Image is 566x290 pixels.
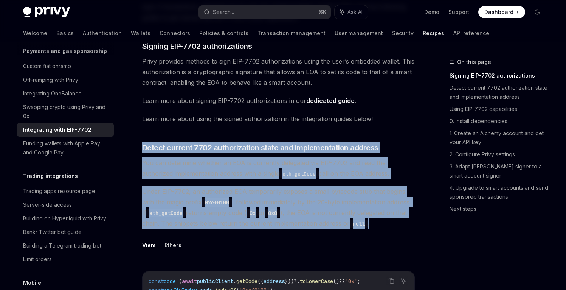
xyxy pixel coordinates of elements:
span: ( [179,278,182,285]
a: Basics [56,24,74,42]
button: Ethers [164,236,181,254]
div: Trading apps resource page [23,187,95,196]
button: Copy the contents from the code block [386,276,396,286]
span: await [182,278,197,285]
code: 0xef0100 [202,198,232,207]
span: Signing EIP-7702 authorizations [142,41,252,51]
a: Transaction management [257,24,326,42]
code: 0x [247,209,259,217]
div: Funding wallets with Apple Pay and Google Pay [23,139,109,157]
div: Swapping crypto using Privy and 0x [23,103,109,121]
span: Privy provides methods to sign EIP-7702 authorizations using the user’s embedded wallet. This aut... [142,56,415,88]
a: 1. Create an Alchemy account and get your API key [450,127,549,148]
a: Recipes [423,24,444,42]
a: Integrating OneBalance [17,87,114,100]
a: Support [448,8,469,16]
a: Swapping crypto using Privy and 0x [17,100,114,123]
a: Off-ramping with Privy [17,73,114,87]
a: Custom fiat onramp [17,59,114,73]
code: eth_getCode [146,209,186,217]
a: Policies & controls [199,24,248,42]
button: Ask AI [335,5,368,19]
button: Viem [142,236,155,254]
span: . [233,278,236,285]
a: Using EIP-7702 capabilities [450,103,549,115]
span: Ask AI [347,8,363,16]
span: On this page [457,58,491,67]
span: publicClient [197,278,233,285]
a: Wallets [131,24,150,42]
div: Integrating OneBalance [23,89,82,98]
a: Welcome [23,24,47,42]
span: Dashboard [484,8,513,16]
a: Funding wallets with Apple Pay and Google Pay [17,137,114,159]
a: Dashboard [478,6,525,18]
a: Server-side access [17,198,114,212]
span: address [264,278,285,285]
a: Authentication [83,24,122,42]
a: Bankr Twitter bot guide [17,225,114,239]
a: Demo [424,8,439,16]
a: Building a Telegram trading bot [17,239,114,253]
span: '0x' [345,278,357,285]
a: Signing EIP-7702 authorizations [450,70,549,82]
span: ⌘ K [318,9,326,15]
span: Learn more about using the signed authorization in the integration guides below! [142,114,415,124]
a: 2. Configure Privy settings [450,148,549,161]
code: 0x0 [265,209,280,217]
code: eth_getCode [279,170,319,178]
span: ({ [257,278,264,285]
div: Bankr Twitter bot guide [23,228,82,237]
a: Trading apps resource page [17,184,114,198]
a: Detect current 7702 authorization state and implementation address [450,82,549,103]
a: API reference [453,24,489,42]
a: Next steps [450,203,549,215]
span: () [333,278,339,285]
span: ?? [339,278,345,285]
a: Building on Hyperliquid with Privy [17,212,114,225]
a: Connectors [160,24,190,42]
button: Ask AI [399,276,408,286]
a: 3. Adapt [PERSON_NAME] signer to a smart account signer [450,161,549,182]
span: You can determine whether an EOA is currently delegated via EIP-7702 and read the authorized impl... [142,157,415,179]
a: 4. Upgrade to smart accounts and send sponsored transactions [450,182,549,203]
a: Limit orders [17,253,114,266]
span: toLowerCase [300,278,333,285]
div: Integrating with EIP-7702 [23,125,91,134]
img: dark logo [23,7,70,17]
div: Building on Hyperliquid with Privy [23,214,106,223]
span: }))?. [285,278,300,285]
span: Learn more about signing EIP-7702 authorizations in our . [142,95,415,106]
button: Search...⌘K [198,5,331,19]
div: Custom fiat onramp [23,62,71,71]
span: = [176,278,179,285]
h5: Trading integrations [23,172,78,181]
a: dedicated guide [306,97,355,105]
span: Detect current 7702 authorization state and implementation address [142,142,378,153]
span: code [164,278,176,285]
code: null [350,220,368,228]
div: Server-side access [23,200,72,209]
a: 0. Install dependencies [450,115,549,127]
div: Limit orders [23,255,52,264]
span: ; [357,278,360,285]
span: const [149,278,164,285]
h5: Mobile [23,278,41,287]
a: Security [392,24,414,42]
div: Off-ramping with Privy [23,75,78,84]
div: Search... [213,8,234,17]
a: User management [335,24,383,42]
button: Toggle dark mode [531,6,543,18]
div: Building a Telegram trading bot [23,241,101,250]
a: Integrating with EIP-7702 [17,123,114,137]
span: getCode [236,278,257,285]
span: Under EIP-7702, an authorized EOA temporarily exposes a small bytecode stub that begins with the ... [142,186,415,229]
